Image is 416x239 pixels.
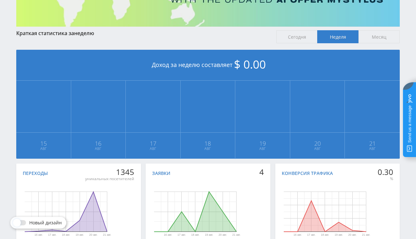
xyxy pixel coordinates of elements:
[334,233,343,237] text: 19 авг.
[126,146,180,151] span: Авг
[71,146,125,151] span: Авг
[152,171,170,176] div: Заявки
[236,146,290,151] span: Авг
[17,141,71,146] span: 15
[358,30,400,43] span: Месяц
[205,233,213,237] text: 19 авг.
[345,146,399,151] span: Авг
[232,233,240,237] text: 21 авг.
[74,30,94,37] span: неделю
[181,146,235,151] span: Авг
[29,220,62,225] span: Новый дизайн
[126,141,180,146] span: 17
[34,233,43,237] text: 16 авг.
[348,233,356,237] text: 20 авг.
[16,30,270,36] div: Краткая статистика за
[234,57,266,72] span: $ 0.00
[89,233,97,237] text: 20 авг.
[191,233,200,237] text: 18 авг.
[345,141,399,146] span: 21
[321,233,329,237] text: 18 авг.
[362,233,370,237] text: 21 авг.
[17,146,71,151] span: Авг
[62,233,70,237] text: 18 авг.
[48,233,56,237] text: 17 авг.
[219,233,227,237] text: 20 авг.
[177,233,186,237] text: 17 авг.
[236,141,290,146] span: 19
[276,30,318,43] span: Сегодня
[75,233,84,237] text: 19 авг.
[378,176,393,181] div: %
[291,141,344,146] span: 20
[307,233,315,237] text: 17 авг.
[378,167,393,177] div: 0.30
[259,167,264,177] div: 4
[71,141,125,146] span: 16
[181,141,235,146] span: 18
[291,146,344,151] span: Авг
[16,50,400,81] div: Доход за неделю составляет
[85,167,134,177] div: 1345
[293,233,301,237] text: 16 авг.
[103,233,111,237] text: 21 авг.
[23,171,48,176] div: Переходы
[85,176,134,181] div: уникальных посетителей
[164,233,172,237] text: 16 авг.
[282,171,333,176] div: Конверсия трафика
[317,30,358,43] span: Неделя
